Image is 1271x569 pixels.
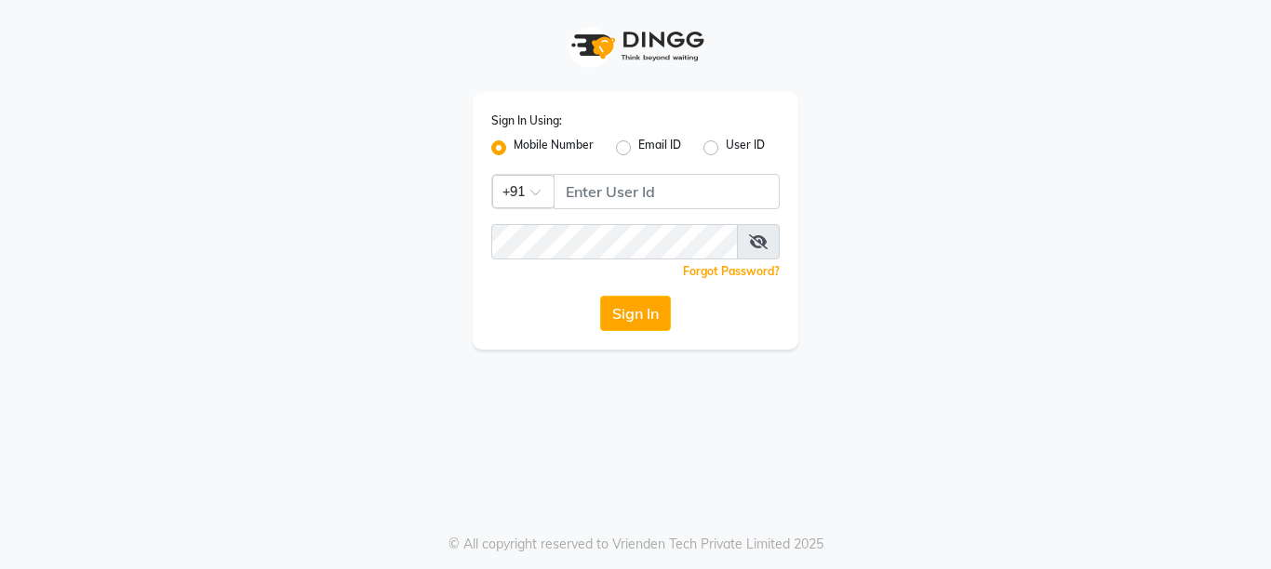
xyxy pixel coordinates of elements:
[638,137,681,159] label: Email ID
[491,224,738,259] input: Username
[600,296,671,331] button: Sign In
[514,137,594,159] label: Mobile Number
[491,112,562,129] label: Sign In Using:
[683,264,780,278] a: Forgot Password?
[561,19,710,73] img: logo1.svg
[554,174,780,209] input: Username
[726,137,765,159] label: User ID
